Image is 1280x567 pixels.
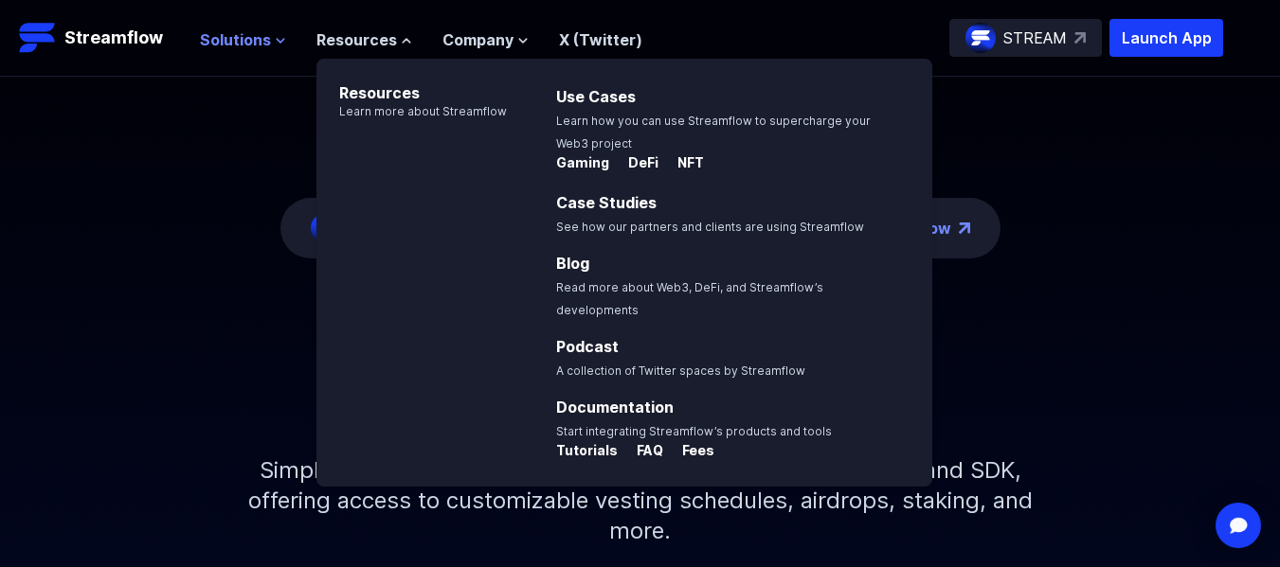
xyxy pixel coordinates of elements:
a: Tutorials [556,443,622,462]
p: Gaming [556,153,609,172]
span: Resources [316,28,397,51]
button: Solutions [200,28,286,51]
span: A collection of Twitter spaces by Streamflow [556,363,805,378]
button: Resources [316,28,412,51]
p: FAQ [622,441,663,460]
p: Tutorials [556,441,618,460]
img: streamflow-logo-circle.png [965,23,996,53]
p: Resources [316,59,507,104]
button: Company [442,28,529,51]
a: NFT [662,155,704,174]
a: Use Cases [556,87,636,106]
p: NFT [662,153,704,172]
a: DeFi [613,155,662,174]
span: Read more about Web3, DeFi, and Streamflow’s developments [556,280,823,317]
a: Podcast [556,337,619,356]
img: top-right-arrow.svg [1074,32,1086,44]
span: Solutions [200,28,271,51]
a: X (Twitter) [559,30,642,49]
span: See how our partners and clients are using Streamflow [556,220,864,234]
a: STREAM [949,19,1102,57]
img: Streamflow Logo [19,19,57,57]
a: Fees [667,443,714,462]
span: Learn how you can use Streamflow to supercharge your Web3 project [556,114,871,151]
a: Gaming [556,155,613,174]
a: Streamflow [19,19,181,57]
p: DeFi [613,153,658,172]
span: Start integrating Streamflow’s products and tools [556,424,832,438]
p: STREAM [1003,27,1067,49]
p: Streamflow [64,25,163,51]
img: top-right-arrow.png [959,222,970,234]
span: Company [442,28,514,51]
a: Blog [556,254,589,273]
a: FAQ [622,443,667,462]
a: Documentation [556,398,674,416]
a: Case Studies [556,193,657,212]
img: streamflow-logo-circle.png [311,213,341,243]
button: Launch App [1109,19,1223,57]
p: Fees [667,441,714,460]
h1: Token management infrastructure [214,304,1067,425]
div: Open Intercom Messenger [1216,503,1261,548]
p: Learn more about Streamflow [316,104,507,119]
